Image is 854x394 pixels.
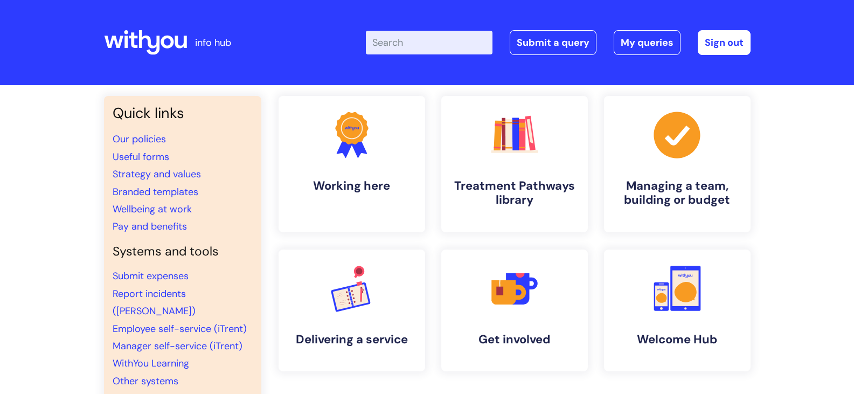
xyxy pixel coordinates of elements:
[287,333,416,347] h4: Delivering a service
[450,179,579,208] h4: Treatment Pathways library
[113,105,253,122] h3: Quick links
[614,30,681,55] a: My queries
[287,179,416,193] h4: Working here
[441,96,588,232] a: Treatment Pathways library
[279,96,425,232] a: Working here
[113,150,169,163] a: Useful forms
[113,203,192,216] a: Wellbeing at work
[113,220,187,233] a: Pay and benefits
[510,30,596,55] a: Submit a query
[113,322,247,335] a: Employee self-service (iTrent)
[113,168,201,181] a: Strategy and values
[613,179,742,208] h4: Managing a team, building or budget
[113,244,253,259] h4: Systems and tools
[113,287,196,317] a: Report incidents ([PERSON_NAME])
[113,357,189,370] a: WithYou Learning
[113,133,166,146] a: Our policies
[698,30,751,55] a: Sign out
[195,34,231,51] p: info hub
[604,96,751,232] a: Managing a team, building or budget
[366,30,751,55] div: | -
[441,250,588,371] a: Get involved
[279,250,425,371] a: Delivering a service
[113,375,178,388] a: Other systems
[113,269,189,282] a: Submit expenses
[113,185,198,198] a: Branded templates
[450,333,579,347] h4: Get involved
[366,31,492,54] input: Search
[604,250,751,371] a: Welcome Hub
[613,333,742,347] h4: Welcome Hub
[113,340,242,352] a: Manager self-service (iTrent)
